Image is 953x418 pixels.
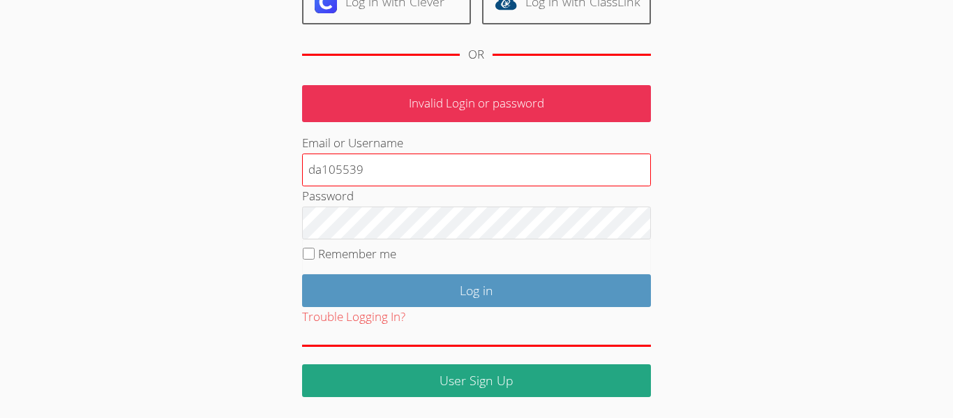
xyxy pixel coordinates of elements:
button: Trouble Logging In? [302,307,405,327]
a: User Sign Up [302,364,651,397]
div: OR [468,45,484,65]
label: Remember me [318,246,396,262]
label: Email or Username [302,135,403,151]
p: Invalid Login or password [302,85,651,122]
label: Password [302,188,354,204]
input: Log in [302,274,651,307]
